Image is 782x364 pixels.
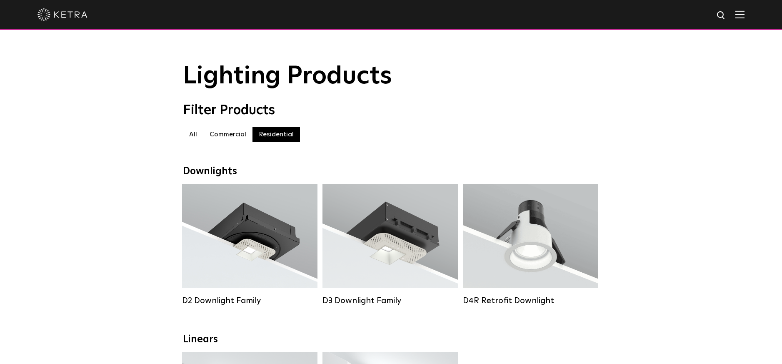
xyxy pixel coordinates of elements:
div: Filter Products [183,103,600,118]
div: Downlights [183,166,600,178]
label: All [183,127,203,142]
img: search icon [716,10,727,21]
a: D3 Downlight Family Lumen Output:700 / 900 / 1100Colors:White / Black / Silver / Bronze / Paintab... [322,184,458,306]
span: Lighting Products [183,64,392,89]
img: Hamburger%20Nav.svg [735,10,745,18]
label: Commercial [203,127,252,142]
label: Residential [252,127,300,142]
a: D4R Retrofit Downlight Lumen Output:800Colors:White / BlackBeam Angles:15° / 25° / 40° / 60°Watta... [463,184,598,306]
a: D2 Downlight Family Lumen Output:1200Colors:White / Black / Gloss Black / Silver / Bronze / Silve... [182,184,317,306]
img: ketra-logo-2019-white [37,8,87,21]
div: Linears [183,334,600,346]
div: D2 Downlight Family [182,296,317,306]
div: D3 Downlight Family [322,296,458,306]
div: D4R Retrofit Downlight [463,296,598,306]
